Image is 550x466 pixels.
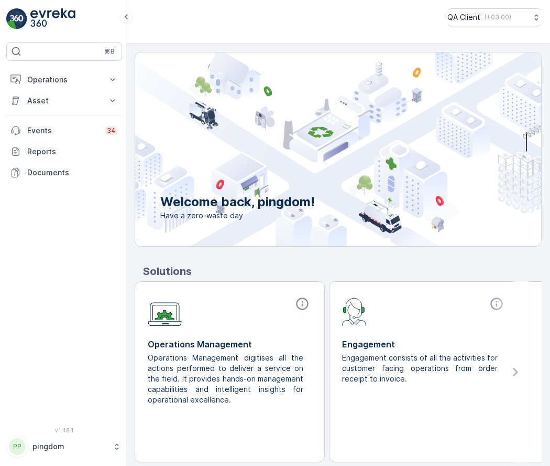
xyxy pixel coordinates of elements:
button: QA Client(+03:00) [447,8,542,26]
a: Documents [6,162,122,183]
span: v 1.48.1 [6,427,122,433]
button: Asset [6,90,122,111]
p: pingdom [32,441,107,452]
button: Operations [6,69,122,90]
p: Solutions [143,263,542,279]
img: city illustration [88,52,541,246]
p: QA Client [447,12,480,23]
span: Have a zero-waste day [160,210,315,221]
button: PPpingdom [6,436,122,458]
p: Welcome back, pingdom! [160,194,315,210]
img: logo_light-DOdMpM7g.png [30,8,75,29]
p: Documents [27,167,118,178]
p: ⌘B [104,47,115,56]
p: Operations Management [148,338,312,351]
p: Operations [27,75,101,85]
p: Operations Management digitises all the actions performed to deliver a service on the field. It p... [148,353,303,405]
a: Events34 [6,120,122,141]
p: ( +03:00 ) [485,13,511,22]
img: module-icon [342,296,367,326]
div: PP [9,438,26,455]
p: Engagement [342,338,506,351]
p: Engagement consists of all the activities for customer facing operations from order receipt to in... [342,353,498,384]
p: Asset [27,96,101,106]
img: module-icon [148,296,182,326]
p: Reports [27,146,118,157]
img: logo [6,8,27,29]
a: Reports [6,141,122,162]
p: 34 [107,126,116,135]
p: Events [27,125,98,136]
